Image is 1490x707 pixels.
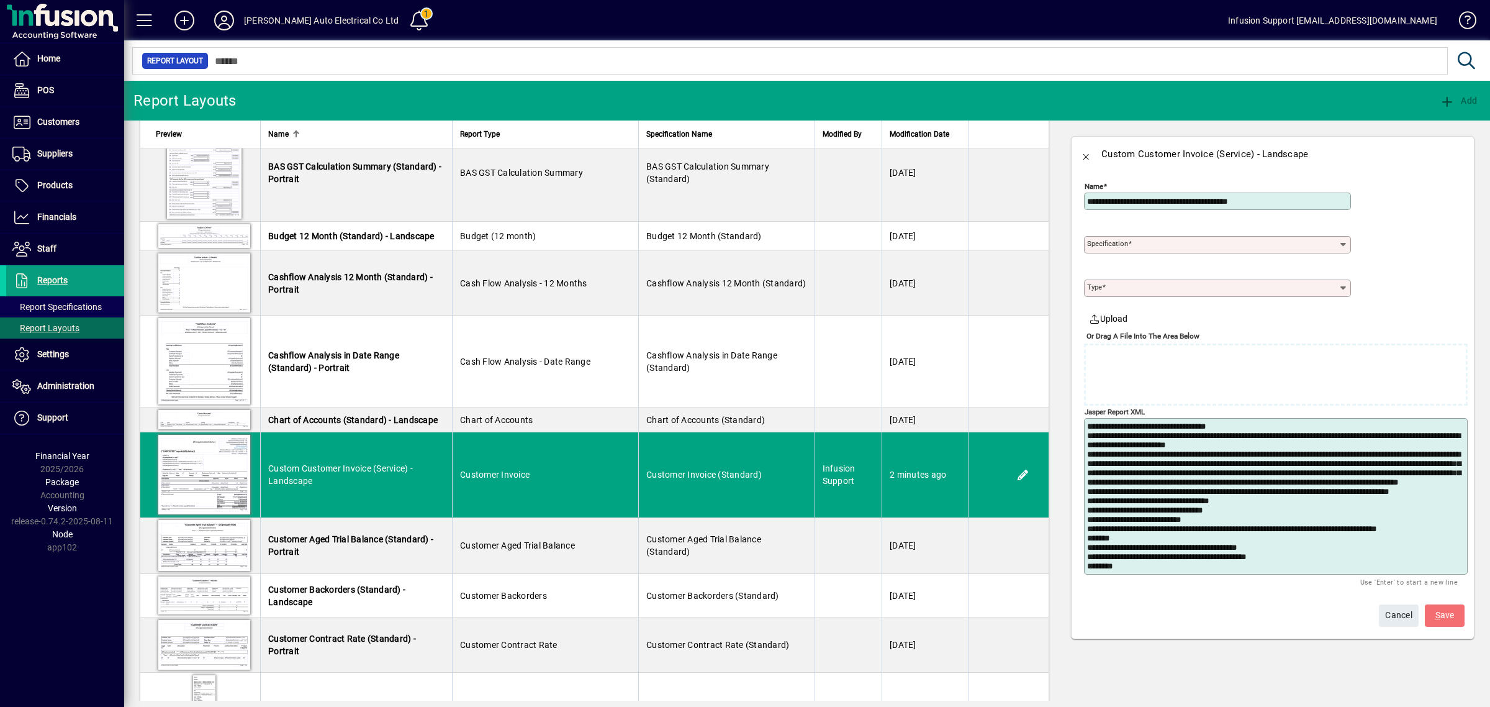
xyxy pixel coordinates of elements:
span: Financials [37,212,76,222]
span: Cancel [1385,605,1412,626]
mat-label: Type [1087,283,1102,291]
a: Report Specifications [6,296,124,317]
a: Settings [6,339,124,370]
span: Cash Flow Analysis - Date Range [460,357,590,367]
span: Budget (12 month) [460,231,536,241]
span: Specification Name [646,127,712,141]
span: Preview [156,127,182,141]
span: Package [45,477,79,487]
span: Modified By [823,127,862,141]
span: Home [37,53,60,63]
span: Modification Date [890,127,949,141]
span: Customer Contract Rate (Standard) - Portrait [268,634,416,656]
span: Suppliers [37,148,73,158]
a: Customers [6,107,124,138]
span: Add [1440,96,1477,106]
span: Infusion Support [823,463,856,486]
span: Report Specifications [12,302,102,312]
span: Reports [37,275,68,285]
span: ave [1435,605,1455,626]
td: [DATE] [882,408,968,432]
button: Back [1072,139,1101,169]
span: Version [48,503,77,513]
span: BAS GST Calculation Summary (Standard) - Portrait [268,162,441,184]
mat-label: Jasper Report XML [1085,408,1145,416]
span: S [1435,610,1440,620]
td: [DATE] [882,124,968,222]
span: Staff [37,244,56,253]
span: Customer Invoice (Standard) [646,470,762,480]
button: Add [1437,89,1480,112]
span: Report Layouts [12,323,79,333]
span: Settings [37,349,69,359]
span: Customer Invoice [460,470,530,480]
span: Customer Aged Trial Balance [460,541,575,550]
span: Report Layout [147,55,203,67]
a: Financials [6,202,124,233]
td: [DATE] [882,574,968,618]
button: Save [1425,604,1465,627]
button: Profile [204,9,244,32]
a: Knowledge Base [1450,2,1474,43]
td: [DATE] [882,316,968,408]
span: Chart of Accounts (Standard) - Landscape [268,415,438,425]
span: Financial Year [35,451,89,461]
span: Cash Flow Analysis - 12 Months [460,278,587,288]
span: Customer Aged Trial Balance (Standard) [646,534,761,557]
a: Home [6,43,124,75]
div: Custom Customer Invoice (Service) - Landscape [1101,144,1308,164]
span: Chart of Accounts (Standard) [646,415,765,425]
a: Products [6,170,124,201]
span: Cashflow Analysis 12 Month (Standard) - Portrait [268,272,433,294]
mat-label: Name [1085,182,1103,191]
a: Suppliers [6,139,124,170]
td: [DATE] [882,222,968,251]
div: Infusion Support [EMAIL_ADDRESS][DOMAIN_NAME] [1228,11,1437,30]
button: Cancel [1379,604,1419,627]
span: Cashflow Analysis in Date Range (Standard) [646,350,777,373]
a: Staff [6,234,124,265]
a: Administration [6,371,124,402]
td: [DATE] [882,251,968,316]
span: Custom Customer Invoice (Service) - Landscape [268,463,413,486]
span: Customers [37,117,79,127]
div: Name [268,127,445,141]
span: Products [37,180,73,190]
span: Chart of Accounts [460,415,533,425]
span: Cashflow Analysis 12 Month (Standard) [646,278,806,288]
div: [PERSON_NAME] Auto Electrical Co Ltd [244,11,399,30]
button: Add [165,9,204,32]
span: Budget 12 Month (Standard) - Landscape [268,231,435,241]
span: Customer Contract Rate (Standard) [646,640,789,650]
div: Report Type [460,127,631,141]
a: Support [6,403,124,434]
mat-hint: Use 'Enter' to start a new line [1360,575,1458,589]
span: Administration [37,381,94,391]
span: Customer Aged Trial Balance (Standard) - Portrait [268,534,433,557]
span: Node [52,529,73,539]
span: Upload [1089,312,1127,326]
span: Customer Backorders (Standard) [646,591,779,601]
span: Support [37,413,68,422]
span: POS [37,85,54,95]
td: 2 minutes ago [882,432,968,518]
a: POS [6,75,124,106]
span: Cashflow Analysis in Date Range (Standard) - Portrait [268,350,399,373]
span: Report Type [460,127,500,141]
span: BAS GST Calculation Summary (Standard) [646,162,769,184]
button: Upload [1084,308,1132,330]
td: [DATE] [882,518,968,574]
span: Budget 12 Month (Standard) [646,231,762,241]
span: BAS GST Calculation Summary [460,168,583,178]
span: Name [268,127,289,141]
div: Modification Date [890,127,960,141]
td: [DATE] [882,618,968,673]
a: Report Layouts [6,317,124,339]
span: Customer Backorders (Standard) - Landscape [268,585,405,607]
mat-label: Specification [1087,239,1128,248]
div: Report Layouts [133,91,237,111]
div: Specification Name [646,127,806,141]
span: Customer Contract Rate [460,640,558,650]
span: Customer Backorders [460,591,547,601]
